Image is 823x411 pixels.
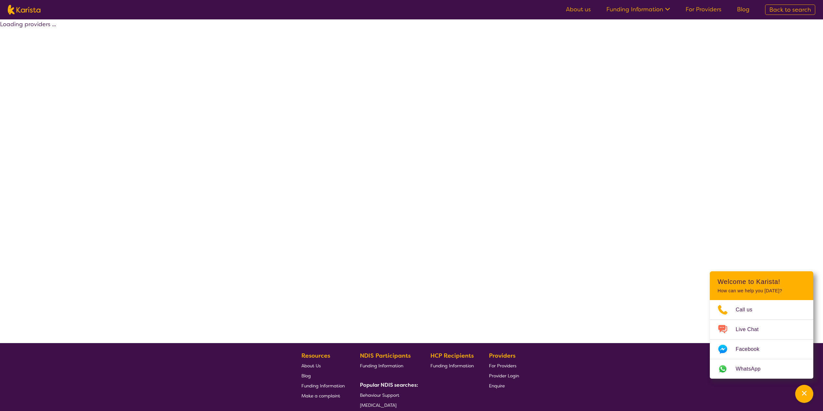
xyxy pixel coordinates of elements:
h2: Welcome to Karista! [718,278,806,286]
span: Funding Information [301,383,345,389]
b: Providers [489,352,515,360]
span: WhatsApp [736,364,768,374]
button: Channel Menu [795,385,813,403]
a: About us [566,5,591,13]
span: Blog [301,373,311,379]
span: Live Chat [736,325,766,334]
span: Call us [736,305,760,315]
a: Provider Login [489,371,519,381]
span: Make a complaint [301,393,340,399]
a: Funding Information [430,361,474,371]
a: Enquire [489,381,519,391]
span: Enquire [489,383,505,389]
a: For Providers [686,5,721,13]
span: Funding Information [430,363,474,369]
span: For Providers [489,363,516,369]
div: Channel Menu [710,271,813,379]
a: [MEDICAL_DATA] [360,400,416,410]
b: HCP Recipients [430,352,474,360]
span: Provider Login [489,373,519,379]
ul: Choose channel [710,300,813,379]
a: Back to search [765,5,815,15]
a: Funding Information [301,381,345,391]
span: Back to search [769,6,811,14]
span: [MEDICAL_DATA] [360,402,396,408]
span: Behaviour Support [360,392,399,398]
b: Resources [301,352,330,360]
a: Blog [737,5,750,13]
a: About Us [301,361,345,371]
a: Make a complaint [301,391,345,401]
span: About Us [301,363,321,369]
span: Facebook [736,344,767,354]
a: Funding Information [360,361,416,371]
a: Blog [301,371,345,381]
span: Funding Information [360,363,403,369]
b: Popular NDIS searches: [360,382,418,388]
a: Behaviour Support [360,390,416,400]
a: Funding Information [606,5,670,13]
img: Karista logo [8,5,40,15]
b: NDIS Participants [360,352,411,360]
a: For Providers [489,361,519,371]
a: Web link opens in a new tab. [710,359,813,379]
p: How can we help you [DATE]? [718,288,806,294]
